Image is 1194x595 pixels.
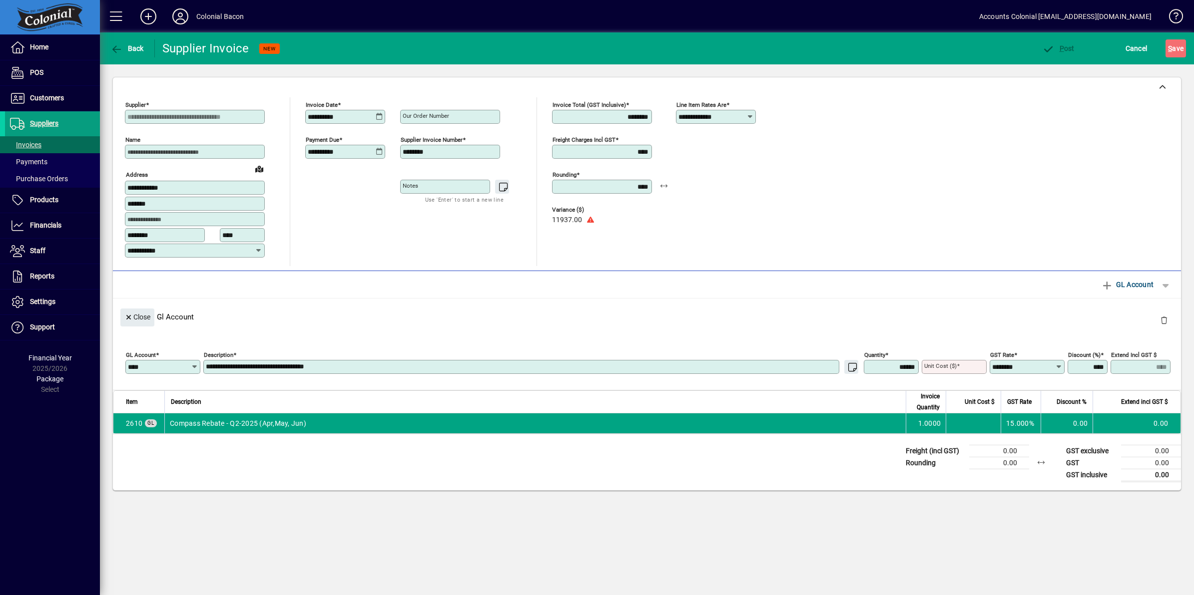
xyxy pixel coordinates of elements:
mat-label: Supplier invoice number [401,136,463,143]
mat-label: Line item rates are [676,101,726,108]
span: Suppliers [30,119,58,127]
td: 0.00 [1121,445,1181,457]
a: POS [5,60,100,85]
a: Settings [5,290,100,314]
span: Unit Cost $ [965,396,995,407]
mat-label: Rounding [553,171,577,178]
td: 1.0000 [906,413,946,433]
span: Invoice Quantity [912,391,940,413]
td: 0.00 [1121,457,1181,469]
mat-label: Supplier [125,101,146,108]
span: 11937.00 [552,216,582,224]
mat-hint: Use 'Enter' to start a new line [425,194,504,205]
button: Post [1040,39,1077,57]
span: Financials [30,221,61,229]
button: Cancel [1123,39,1150,57]
td: 0.00 [1093,413,1181,433]
span: S [1168,44,1172,52]
a: Invoices [5,136,100,153]
mat-label: Notes [403,182,418,189]
span: Extend incl GST $ [1121,396,1168,407]
div: Supplier Invoice [162,40,249,56]
button: Back [108,39,146,57]
span: GL [147,420,154,426]
a: Support [5,315,100,340]
td: GST exclusive [1061,445,1121,457]
span: NEW [263,45,276,52]
mat-label: Payment due [306,136,339,143]
td: GST inclusive [1061,469,1121,481]
span: Reports [30,272,54,280]
td: Rounding [901,457,969,469]
button: Profile [164,7,196,25]
mat-label: Name [125,136,140,143]
td: Compass Rebate - Q2-2025 (Apr,May, Jun) [164,413,906,433]
a: View on map [251,161,267,177]
mat-label: Extend incl GST $ [1111,351,1157,358]
app-page-header-button: Close [118,312,157,321]
span: Invoices [10,141,41,149]
span: Variance ($) [552,207,612,213]
span: P [1060,44,1064,52]
span: ave [1168,40,1184,56]
mat-label: Description [204,351,233,358]
span: Support [30,323,55,331]
span: Compass Rebate [126,418,142,428]
app-page-header-button: Delete [1152,315,1176,324]
span: Products [30,196,58,204]
div: Gl Account [113,298,1181,335]
button: Delete [1152,308,1176,332]
mat-label: Invoice date [306,101,338,108]
span: Cancel [1126,40,1148,56]
button: Close [120,308,154,326]
td: Freight (incl GST) [901,445,969,457]
mat-label: Invoice Total (GST inclusive) [553,101,626,108]
span: Customers [30,94,64,102]
mat-label: Quantity [864,351,885,358]
span: Item [126,396,138,407]
mat-label: GST rate [990,351,1014,358]
mat-label: Discount (%) [1068,351,1101,358]
a: Purchase Orders [5,170,100,187]
td: 0.00 [969,457,1029,469]
mat-label: GL Account [126,351,156,358]
td: 0.00 [1041,413,1093,433]
span: POS [30,68,43,76]
mat-label: Our order number [403,112,449,119]
td: 15.000% [1001,413,1041,433]
span: Package [36,375,63,383]
span: ost [1042,44,1075,52]
span: Staff [30,247,45,255]
a: Staff [5,239,100,264]
a: Payments [5,153,100,170]
div: Accounts Colonial [EMAIL_ADDRESS][DOMAIN_NAME] [979,8,1152,24]
a: Knowledge Base [1162,2,1182,34]
td: GST [1061,457,1121,469]
span: Home [30,43,48,51]
a: Home [5,35,100,60]
div: Colonial Bacon [196,8,244,24]
span: Discount % [1057,396,1087,407]
span: Settings [30,297,55,305]
mat-label: Freight charges incl GST [553,136,615,143]
mat-label: Unit Cost ($) [924,362,957,369]
span: Purchase Orders [10,175,68,183]
button: Add [132,7,164,25]
span: Payments [10,158,47,166]
app-page-header-button: Back [100,39,155,57]
button: Save [1166,39,1186,57]
span: Description [171,396,201,407]
a: Financials [5,213,100,238]
span: Back [110,44,144,52]
td: 0.00 [1121,469,1181,481]
a: Customers [5,86,100,111]
a: Products [5,188,100,213]
td: 0.00 [969,445,1029,457]
span: Financial Year [28,354,72,362]
a: Reports [5,264,100,289]
span: Close [124,309,150,325]
span: GST Rate [1007,396,1032,407]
